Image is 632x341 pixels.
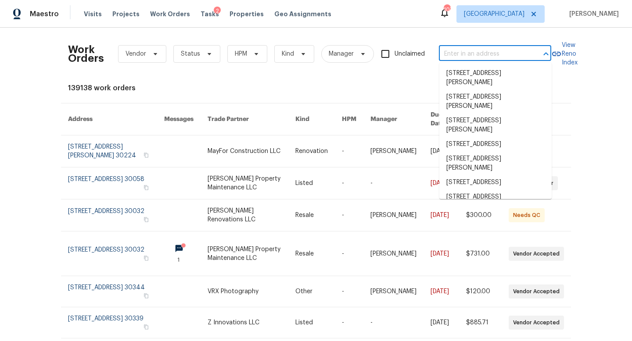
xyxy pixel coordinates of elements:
[201,167,288,199] td: [PERSON_NAME] Property Maintenance LLC
[439,175,552,190] li: [STREET_ADDRESS]
[230,10,264,18] span: Properties
[551,41,578,67] a: View Reno Index
[201,307,288,338] td: Z Innovations LLC
[363,231,424,276] td: [PERSON_NAME]
[112,10,140,18] span: Projects
[439,152,552,175] li: [STREET_ADDRESS][PERSON_NAME]
[439,114,552,137] li: [STREET_ADDRESS][PERSON_NAME]
[157,103,201,135] th: Messages
[464,10,524,18] span: [GEOGRAPHIC_DATA]
[335,167,363,199] td: -
[439,137,552,152] li: [STREET_ADDRESS]
[439,190,552,213] li: [STREET_ADDRESS][PERSON_NAME]
[282,50,294,58] span: Kind
[363,135,424,167] td: [PERSON_NAME]
[363,167,424,199] td: -
[201,276,288,307] td: VRX Photography
[142,151,150,159] button: Copy Address
[142,184,150,192] button: Copy Address
[439,47,527,61] input: Enter in an address
[201,11,219,17] span: Tasks
[201,103,288,135] th: Trade Partner
[61,103,157,135] th: Address
[335,231,363,276] td: -
[68,84,564,92] div: 139138 work orders
[201,135,288,167] td: MayFor Construction LLC
[335,276,363,307] td: -
[363,276,424,307] td: [PERSON_NAME]
[288,231,335,276] td: Resale
[439,66,552,90] li: [STREET_ADDRESS][PERSON_NAME]
[288,135,335,167] td: Renovation
[335,307,363,338] td: -
[335,103,363,135] th: HPM
[363,103,424,135] th: Manager
[30,10,59,18] span: Maestro
[181,50,200,58] span: Status
[566,10,619,18] span: [PERSON_NAME]
[214,7,221,15] div: 2
[335,135,363,167] td: -
[444,5,450,14] div: 107
[235,50,247,58] span: HPM
[363,307,424,338] td: -
[68,45,104,63] h2: Work Orders
[540,48,552,60] button: Close
[142,292,150,300] button: Copy Address
[142,216,150,224] button: Copy Address
[126,50,146,58] span: Vendor
[288,307,335,338] td: Listed
[274,10,331,18] span: Geo Assignments
[201,199,288,231] td: [PERSON_NAME] Renovations LLC
[395,50,425,59] span: Unclaimed
[201,231,288,276] td: [PERSON_NAME] Property Maintenance LLC
[142,254,150,262] button: Copy Address
[424,103,459,135] th: Due Date
[288,199,335,231] td: Resale
[288,276,335,307] td: Other
[335,199,363,231] td: -
[150,10,190,18] span: Work Orders
[288,167,335,199] td: Listed
[142,323,150,331] button: Copy Address
[439,90,552,114] li: [STREET_ADDRESS][PERSON_NAME]
[329,50,354,58] span: Manager
[84,10,102,18] span: Visits
[363,199,424,231] td: [PERSON_NAME]
[288,103,335,135] th: Kind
